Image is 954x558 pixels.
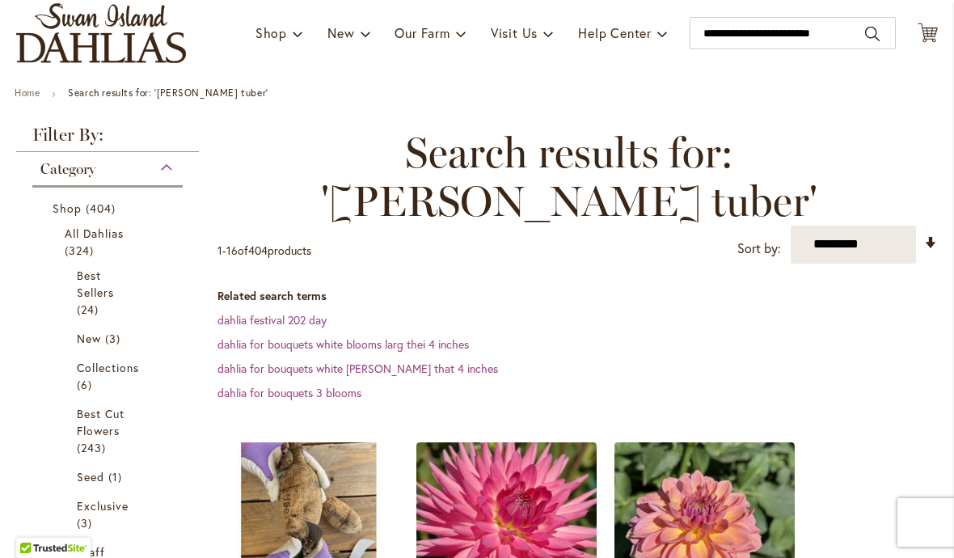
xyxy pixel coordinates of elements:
[86,200,120,217] span: 404
[77,267,142,318] a: Best Sellers
[737,234,781,264] label: Sort by:
[226,243,238,258] span: 16
[12,501,57,546] iframe: Launch Accessibility Center
[65,226,125,241] span: All Dahlias
[108,468,126,485] span: 1
[491,24,538,41] span: Visit Us
[217,385,361,400] a: dahlia for bouquets 3 blooms
[217,238,311,264] p: - of products
[77,439,110,456] span: 243
[77,301,103,318] span: 24
[217,361,498,376] a: dahlia for bouquets white [PERSON_NAME] that 4 inches
[217,312,327,328] a: dahlia festival 202 day
[40,160,95,178] span: Category
[77,330,142,347] a: New
[77,359,142,393] a: Collections
[77,331,101,346] span: New
[248,243,268,258] span: 404
[65,242,98,259] span: 324
[77,498,129,514] span: Exclusive
[77,468,142,485] a: Seed
[105,330,125,347] span: 3
[77,469,104,484] span: Seed
[217,243,222,258] span: 1
[578,24,652,41] span: Help Center
[16,3,186,63] a: store logo
[65,225,154,259] a: All Dahlias
[255,24,287,41] span: Shop
[15,87,40,99] a: Home
[77,514,96,531] span: 3
[77,376,96,393] span: 6
[327,24,354,41] span: New
[217,129,922,226] span: Search results for: '[PERSON_NAME] tuber'
[217,336,469,352] a: dahlia for bouquets white blooms larg thei 4 inches
[16,126,199,152] strong: Filter By:
[395,24,450,41] span: Our Farm
[53,201,82,216] span: Shop
[77,268,114,300] span: Best Sellers
[217,288,938,304] dt: Related search terms
[68,87,268,99] strong: Search results for: '[PERSON_NAME] tuber'
[77,360,140,375] span: Collections
[77,406,125,438] span: Best Cut Flowers
[77,405,142,456] a: Best Cut Flowers
[77,497,142,531] a: Exclusive
[53,200,167,217] a: Shop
